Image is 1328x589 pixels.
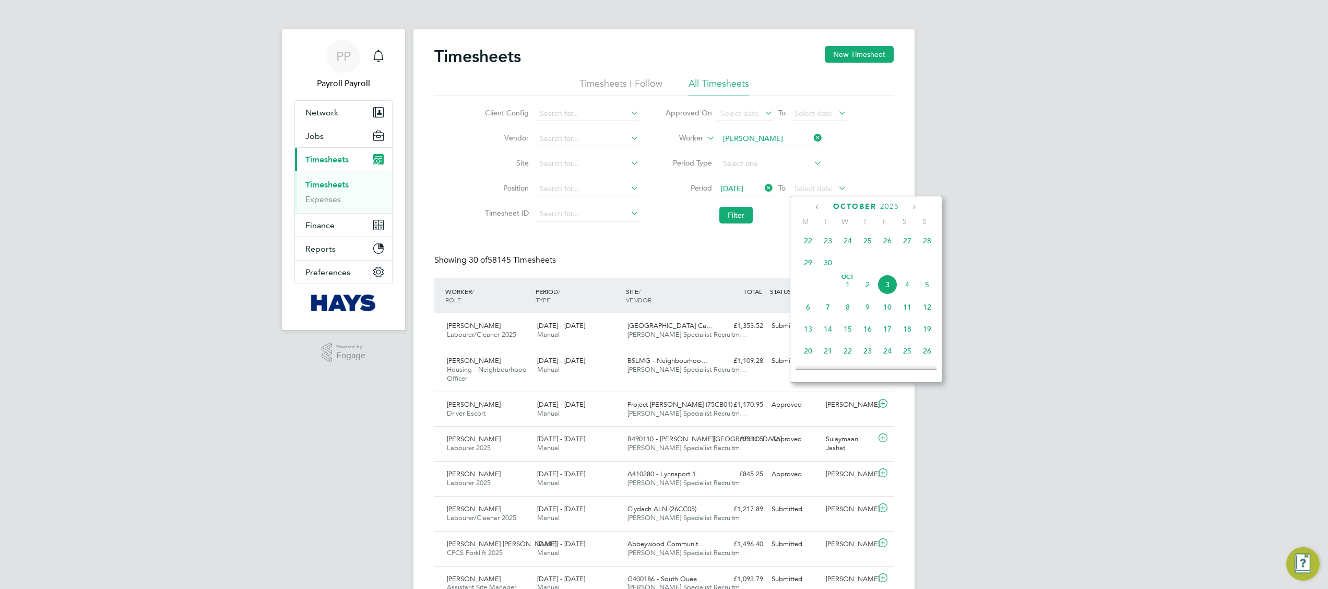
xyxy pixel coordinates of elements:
[537,330,560,339] span: Manual
[447,574,501,583] span: [PERSON_NAME]
[311,294,376,311] img: hays-logo-retina.png
[917,275,937,294] span: 5
[818,363,838,383] span: 28
[305,180,349,190] a: Timesheets
[336,50,351,63] span: PP
[447,443,491,452] span: Labourer 2025
[336,351,365,360] span: Engage
[897,319,917,339] span: 18
[798,253,818,273] span: 29
[713,396,767,414] div: £1,170.95
[878,341,897,361] span: 24
[434,255,558,266] div: Showing
[627,400,732,409] span: Project [PERSON_NAME] (75CB01)
[305,220,335,230] span: Finance
[767,571,822,588] div: Submitted
[798,363,818,383] span: 27
[917,231,937,251] span: 28
[434,46,521,67] h2: Timesheets
[719,157,822,171] input: Select one
[482,133,529,143] label: Vendor
[917,341,937,361] span: 26
[305,194,341,204] a: Expenses
[713,431,767,448] div: £933.05
[443,282,533,309] div: WORKER
[537,548,560,557] span: Manual
[447,513,516,522] span: Labourer/Cleaner 2025
[295,101,392,124] button: Network
[627,504,696,513] span: Clydach ALN (26CC05)
[719,207,753,223] button: Filter
[305,244,336,254] span: Reports
[627,330,746,339] span: [PERSON_NAME] Specialist Recruitm…
[536,182,639,196] input: Search for...
[818,297,838,317] span: 7
[282,29,405,330] nav: Main navigation
[627,574,704,583] span: G400186 - South Quee…
[767,396,822,414] div: Approved
[818,341,838,361] span: 21
[822,431,876,457] div: Sulaymaan Jashat
[713,571,767,588] div: £1,093.79
[472,287,474,296] span: /
[798,319,818,339] span: 13
[469,255,488,265] span: 30 of
[713,466,767,483] div: £845.25
[537,539,585,548] span: [DATE] - [DATE]
[767,431,822,448] div: Approved
[558,287,560,296] span: /
[305,155,349,164] span: Timesheets
[878,319,897,339] span: 17
[447,356,501,365] span: [PERSON_NAME]
[665,158,712,168] label: Period Type
[665,108,712,117] label: Approved On
[743,287,762,296] span: TOTAL
[838,363,858,383] span: 29
[627,365,746,374] span: [PERSON_NAME] Specialist Recruitm…
[878,231,897,251] span: 26
[627,321,713,330] span: [GEOGRAPHIC_DATA] Ca…
[795,184,832,193] span: Select date
[878,275,897,294] span: 3
[775,181,789,195] span: To
[917,297,937,317] span: 12
[822,571,876,588] div: [PERSON_NAME]
[482,108,529,117] label: Client Config
[537,504,585,513] span: [DATE] - [DATE]
[835,217,855,226] span: W
[858,275,878,294] span: 2
[626,296,651,304] span: VENDOR
[627,409,746,418] span: [PERSON_NAME] Specialist Recruitm…
[537,321,585,330] span: [DATE] - [DATE]
[305,131,324,141] span: Jobs
[322,343,366,362] a: Powered byEngage
[656,133,703,144] label: Worker
[838,275,858,294] span: 1
[878,297,897,317] span: 10
[447,365,527,383] span: Housing - Neighbourhood Officer
[447,330,516,339] span: Labourer/Cleaner 2025
[838,297,858,317] span: 8
[838,275,858,280] span: Oct
[447,539,556,548] span: [PERSON_NAME] [PERSON_NAME]
[798,297,818,317] span: 6
[822,536,876,553] div: [PERSON_NAME]
[536,296,550,304] span: TYPE
[822,396,876,414] div: [PERSON_NAME]
[536,132,639,146] input: Search for...
[858,231,878,251] span: 25
[447,478,491,487] span: Labourer 2025
[878,363,897,383] span: 31
[623,282,714,309] div: SITE
[838,231,858,251] span: 24
[537,400,585,409] span: [DATE] - [DATE]
[858,341,878,361] span: 23
[294,40,393,90] a: PPPayroll Payroll
[294,77,393,90] span: Payroll Payroll
[713,317,767,335] div: £1,353.52
[537,513,560,522] span: Manual
[533,282,623,309] div: PERIOD
[295,124,392,147] button: Jobs
[627,434,782,443] span: B490110 - [PERSON_NAME][GEOGRAPHIC_DATA]
[536,107,639,121] input: Search for...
